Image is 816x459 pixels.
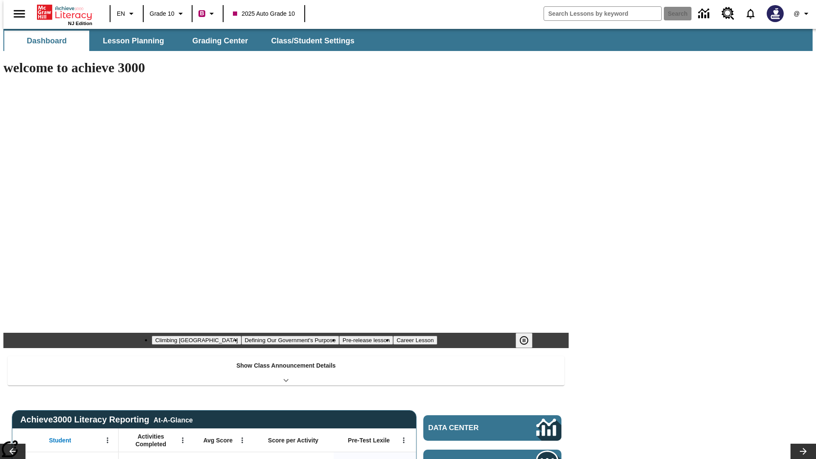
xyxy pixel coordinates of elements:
span: Student [49,436,71,444]
button: Dashboard [4,31,89,51]
span: Score per Activity [268,436,319,444]
button: Open Menu [397,434,410,447]
button: Grade: Grade 10, Select a grade [146,6,189,21]
span: NJ Edition [68,21,92,26]
span: Achieve3000 Literacy Reporting [20,415,193,425]
div: Show Class Announcement Details [8,356,564,385]
h1: welcome to achieve 3000 [3,60,569,76]
button: Select a new avatar [762,3,789,25]
button: Pause [516,333,533,348]
span: Data Center [428,424,508,432]
button: Slide 2 Defining Our Government's Purpose [241,336,339,345]
button: Open Menu [176,434,189,447]
p: Show Class Announcement Details [236,361,336,370]
button: Class/Student Settings [264,31,361,51]
span: 2025 Auto Grade 10 [233,9,295,18]
span: Activities Completed [123,433,179,448]
button: Grading Center [178,31,263,51]
button: Open Menu [101,434,114,447]
span: Avg Score [203,436,232,444]
a: Home [37,4,92,21]
img: Avatar [767,5,784,22]
a: Resource Center, Will open in new tab [717,2,739,25]
div: SubNavbar [3,31,362,51]
div: At-A-Glance [153,415,193,424]
a: Data Center [423,415,561,441]
span: B [200,8,204,19]
button: Lesson carousel, Next [790,444,816,459]
button: Language: EN, Select a language [113,6,140,21]
button: Open side menu [7,1,32,26]
span: @ [793,9,799,18]
a: Data Center [693,2,717,25]
button: Slide 4 Career Lesson [393,336,437,345]
span: EN [117,9,125,18]
div: Home [37,3,92,26]
a: Notifications [739,3,762,25]
span: Pre-Test Lexile [348,436,390,444]
button: Slide 3 Pre-release lesson [339,336,393,345]
button: Open Menu [236,434,249,447]
div: SubNavbar [3,29,813,51]
span: Grade 10 [150,9,174,18]
input: search field [544,7,661,20]
button: Lesson Planning [91,31,176,51]
div: Pause [516,333,541,348]
button: Slide 1 Climbing Mount Tai [152,336,241,345]
button: Boost Class color is violet red. Change class color [195,6,220,21]
button: Profile/Settings [789,6,816,21]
